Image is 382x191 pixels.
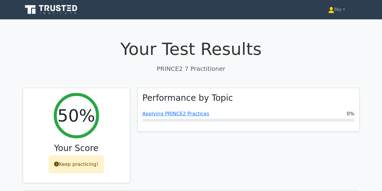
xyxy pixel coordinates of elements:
h3: Your Score [28,143,125,153]
a: Mo [314,4,360,16]
p: PRINCE2 7 Practitioner [23,64,360,73]
h2: 50% [57,105,95,126]
h3: Performance by Topic [143,93,233,103]
div: Keep practicing! [49,156,104,173]
span: 0% [347,110,354,117]
a: Applying PRINCE2 Practices [143,111,209,117]
h1: Your Test Results [23,39,360,59]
